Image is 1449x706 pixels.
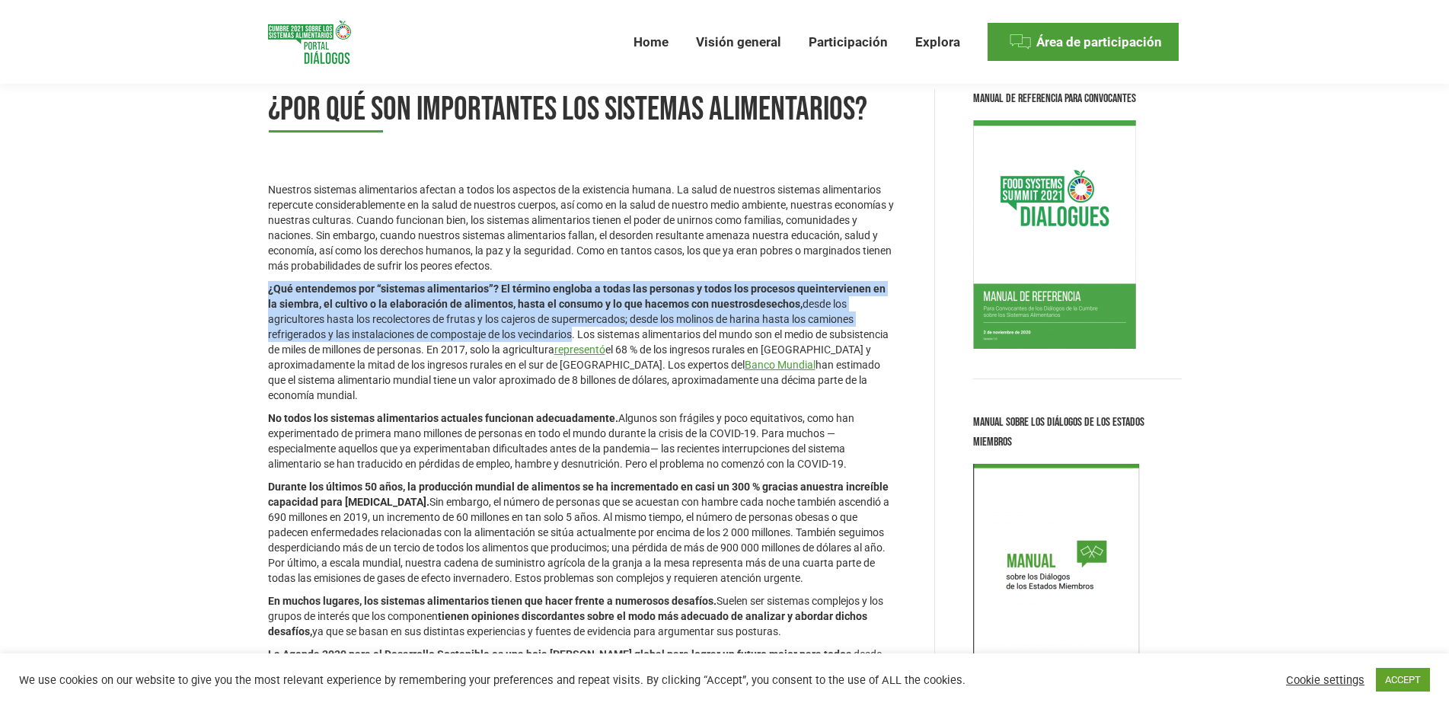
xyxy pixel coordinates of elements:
span: Área de participación [1036,34,1162,50]
span: Explora [915,34,960,50]
a: ACCEPT [1376,668,1430,692]
p: desde los agricultores hasta los recolectores de frutas y los cajeros de supermercados; desde los... [268,281,896,403]
strong: Durante los últimos 50 años, la producción mundial de alimentos se ha incrementado en casi un 300... [268,481,806,493]
img: Menu icon [1009,30,1032,53]
strong: ¿Qué entendemos por “sistemas alimentarios”? El término engloba a todas las personas y todos los ... [268,283,815,295]
div: Page 5 [268,89,896,133]
img: Convenors Reference Manual now available [973,120,1136,349]
h1: ¿Por qué son importantes los Sistemas Alimentarios? [268,89,896,133]
div: Page 4 [268,89,896,133]
strong: En muchos lugares, los sistemas alimentarios tienen que hacer frente a numerosos desafíos. [268,595,717,607]
span: Visión general [696,34,781,50]
a: representó [554,343,605,356]
div: Manual de Referencia para Convocantes [973,89,1182,109]
p: Sin embargo, el número de personas que se acuestan con hambre cada noche también ascendió a 690 m... [268,479,896,586]
a: Banco Mundial [745,359,815,371]
strong: No todos los sistemas alimentarios actuales funcionan adecuadamente. [268,412,618,424]
span: Home [634,34,669,50]
div: Manual sobre los Diálogos de los Estados Miembros [973,413,1182,452]
img: Food Systems Summit Dialogues [268,21,351,64]
p: Suelen ser sistemas complejos y los grupos de interés que los componen ya que se basan en sus dis... [268,593,896,639]
span: Participación [809,34,888,50]
p: Algunos son frágiles y poco equitativos, como han experimentado de primera mano millones de perso... [268,411,896,471]
a: Cookie settings [1286,673,1364,687]
strong: desechos, [754,298,803,310]
strong: La Agenda 2030 para el Desarrollo Sostenible es una hoja [PERSON_NAME] global para lograr un futu... [268,648,854,660]
strong: tienen opiniones discordantes sobre el modo más adecuado de analizar y abordar dichos desafíos, [268,610,867,637]
div: We use cookies on our website to give you the most relevant experience by remembering your prefer... [19,673,1007,687]
p: Nuestros sistemas alimentarios afectan a todos los aspectos de la existencia humana. La salud de ... [268,182,896,273]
